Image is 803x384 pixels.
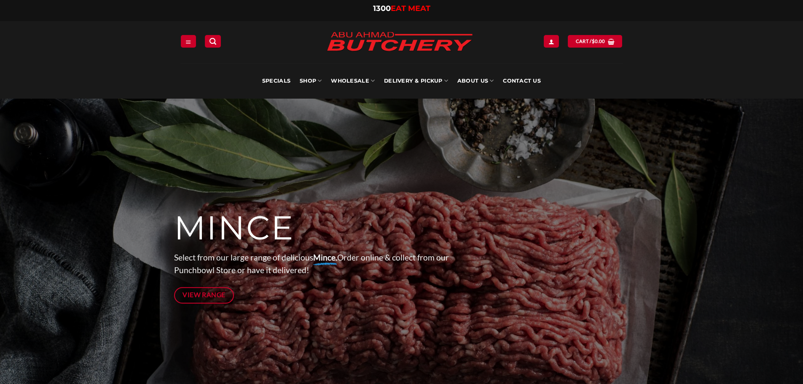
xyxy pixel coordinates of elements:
a: About Us [457,63,494,99]
a: View Range [174,287,234,303]
strong: Mince. [313,252,337,262]
span: Cart / [576,38,605,45]
img: Abu Ahmad Butchery [320,26,480,58]
span: 1300 [373,4,391,13]
span: Select from our large range of delicious Order online & collect from our Punchbowl Store or have ... [174,252,449,275]
a: Menu [181,35,196,47]
a: Specials [262,63,290,99]
a: SHOP [300,63,322,99]
a: 1300EAT MEAT [373,4,430,13]
span: MINCE [174,208,294,248]
bdi: 0.00 [592,38,605,44]
span: EAT MEAT [391,4,430,13]
span: $ [592,38,595,45]
a: View cart [568,35,622,47]
span: View Range [183,290,226,300]
a: Search [205,35,221,47]
a: Wholesale [331,63,375,99]
a: Delivery & Pickup [384,63,448,99]
a: Login [544,35,559,47]
a: Contact Us [503,63,541,99]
